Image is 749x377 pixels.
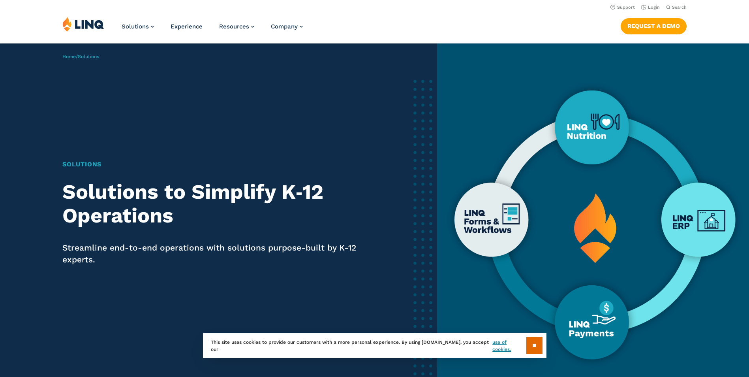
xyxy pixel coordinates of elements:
p: Streamline end-to-end operations with solutions purpose-built by K-12 experts. [62,242,357,266]
h1: Solutions [62,160,357,169]
a: Support [610,5,635,10]
a: Solutions [122,23,154,30]
a: use of cookies. [492,339,526,353]
span: / [62,54,99,59]
div: This site uses cookies to provide our customers with a more personal experience. By using [DOMAIN... [203,333,546,358]
span: Solutions [78,54,99,59]
button: Open Search Bar [666,4,687,10]
nav: Button Navigation [621,17,687,34]
nav: Primary Navigation [122,17,303,43]
img: LINQ | K‑12 Software [62,17,104,32]
a: Login [641,5,660,10]
span: Company [271,23,298,30]
a: Experience [171,23,203,30]
span: Solutions [122,23,149,30]
a: Company [271,23,303,30]
span: Resources [219,23,249,30]
h2: Solutions to Simplify K‑12 Operations [62,180,357,228]
span: Search [672,5,687,10]
a: Request a Demo [621,18,687,34]
a: Resources [219,23,254,30]
a: Home [62,54,76,59]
